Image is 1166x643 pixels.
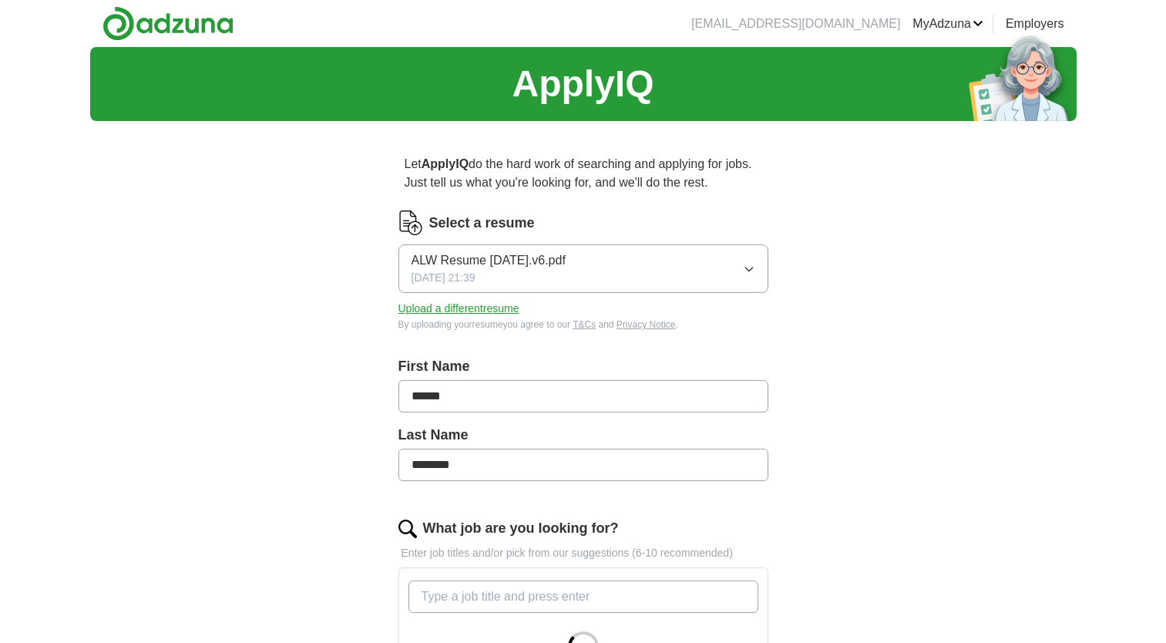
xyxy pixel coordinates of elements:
span: ALW Resume [DATE].v6.pdf [412,251,566,270]
button: Upload a differentresume [398,301,519,317]
div: By uploading your resume you agree to our and . [398,318,768,332]
img: Adzuna logo [102,6,234,41]
li: [EMAIL_ADDRESS][DOMAIN_NAME] [691,15,900,33]
a: Privacy Notice [617,319,676,330]
p: Enter job titles and/or pick from our suggestions (6-10 recommended) [398,545,768,561]
label: Last Name [398,425,768,446]
span: [DATE] 21:39 [412,270,475,286]
a: T&Cs [573,319,596,330]
img: search.png [398,520,417,538]
input: Type a job title and press enter [408,581,758,613]
button: ALW Resume [DATE].v6.pdf[DATE] 21:39 [398,244,768,293]
a: MyAdzuna [912,15,983,33]
h1: ApplyIQ [512,56,654,112]
label: Select a resume [429,213,535,234]
strong: ApplyIQ [422,157,469,170]
img: CV Icon [398,210,423,235]
p: Let do the hard work of searching and applying for jobs. Just tell us what you're looking for, an... [398,149,768,198]
a: Employers [1006,15,1064,33]
label: First Name [398,356,768,377]
label: What job are you looking for? [423,518,619,539]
